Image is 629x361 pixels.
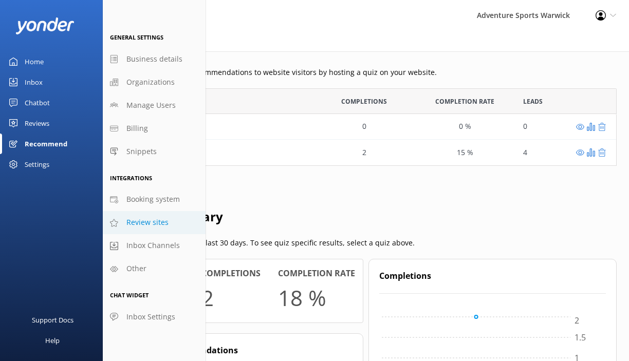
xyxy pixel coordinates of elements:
p: Results shown are for the last 30 days. To see quiz specific results, select a quiz above. [115,237,617,249]
span: Billing [126,123,148,134]
a: Inbox Channels [103,234,206,257]
a: Snippets [103,140,206,163]
div: 0 [523,121,527,132]
h4: Completions [201,267,261,280]
span: Inbox Settings [126,311,175,322]
div: 4 [523,147,527,158]
span: Snippets [126,146,157,157]
tspan: 2 [575,315,579,326]
a: Organizations [103,71,206,94]
h4: Completions [379,270,606,283]
div: Chatbot [25,92,50,113]
div: 2 [362,147,366,158]
div: 0 % [459,121,471,132]
span: Business details [126,53,182,65]
span: Leads [523,97,543,106]
tspan: 1.5 [575,331,586,343]
h4: Completion rate [278,267,355,280]
span: General Settings [110,33,163,41]
div: 0 [362,121,366,132]
a: Inbox Settings [103,306,206,329]
span: Completions [341,97,387,106]
a: Billing [103,117,206,140]
a: Manage Users [103,94,206,117]
span: Organizations [126,77,175,88]
div: Reviews [25,113,49,134]
h2: Results Summary [115,207,617,226]
span: Booking system [126,194,180,205]
span: Chat Widget [110,291,149,299]
div: Help [45,330,60,351]
a: Business details [103,48,206,71]
span: Completion Rate [435,97,494,106]
img: yonder-white-logo.png [15,17,75,34]
h1: 2 [201,280,214,315]
p: Provide personalised recommendations to website visitors by hosting a quiz on your website. [115,67,617,78]
div: Home [25,51,44,72]
h1: 18 % [278,280,326,315]
div: Inbox [25,72,43,92]
div: Settings [25,154,49,175]
span: Review sites [126,217,169,228]
span: Other [126,263,146,274]
a: Booking system [103,188,206,211]
div: Recommend [25,134,67,154]
span: Manage Users [126,100,176,111]
span: Inbox Channels [126,240,180,251]
div: 15 % [457,147,473,158]
h4: Popular Recommendations [126,344,353,357]
span: Integrations [110,174,152,182]
a: Other [103,257,206,280]
div: Support Docs [32,310,73,330]
div: grid [115,114,617,165]
a: Review sites [103,211,206,234]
